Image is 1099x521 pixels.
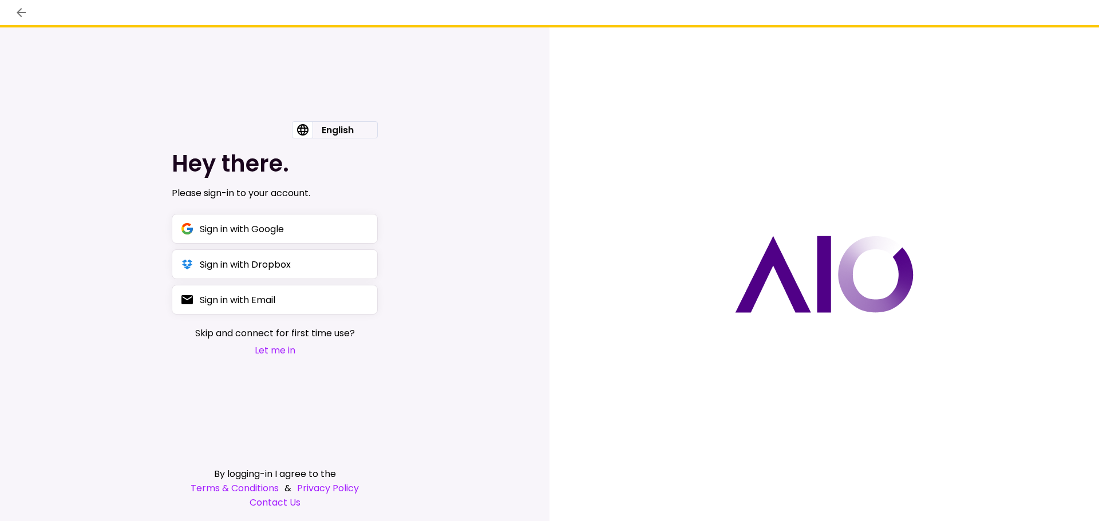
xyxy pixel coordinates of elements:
[195,343,355,357] button: Let me in
[11,3,31,22] button: back
[172,285,378,315] button: Sign in with Email
[200,222,284,236] div: Sign in with Google
[735,236,914,313] img: AIO logo
[172,150,378,177] h1: Hey there.
[172,249,378,279] button: Sign in with Dropbox
[297,481,359,495] a: Privacy Policy
[313,122,363,138] div: English
[172,467,378,481] div: By logging-in I agree to the
[191,481,279,495] a: Terms & Conditions
[172,495,378,510] a: Contact Us
[200,257,291,272] div: Sign in with Dropbox
[172,481,378,495] div: &
[172,214,378,244] button: Sign in with Google
[172,186,378,200] div: Please sign-in to your account.
[195,326,355,340] span: Skip and connect for first time use?
[200,293,275,307] div: Sign in with Email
